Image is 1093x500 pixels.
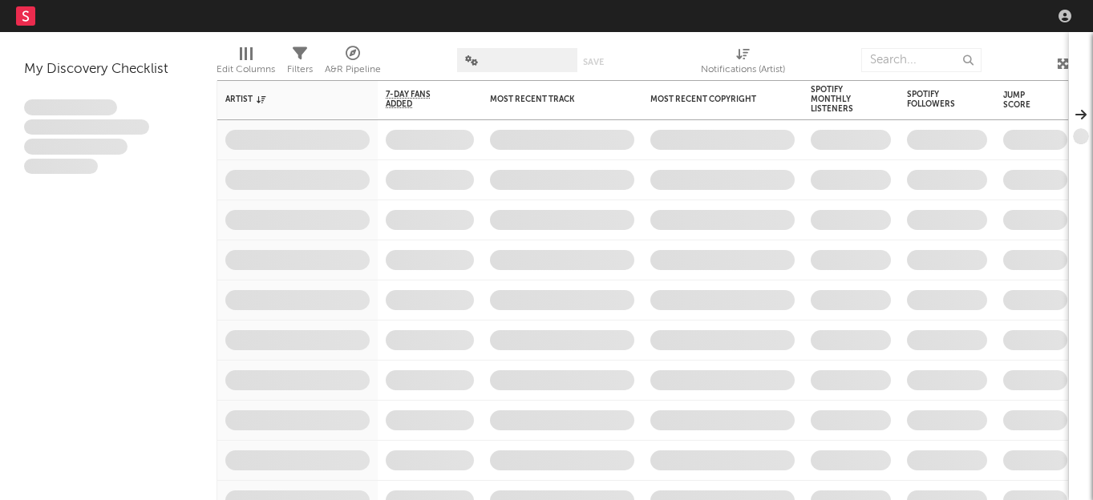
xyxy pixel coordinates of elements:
[490,95,610,104] div: Most Recent Track
[583,58,604,67] button: Save
[701,60,785,79] div: Notifications (Artist)
[650,95,771,104] div: Most Recent Copyright
[225,95,346,104] div: Artist
[217,60,275,79] div: Edit Columns
[811,85,867,114] div: Spotify Monthly Listeners
[1003,91,1043,110] div: Jump Score
[861,48,982,72] input: Search...
[701,40,785,87] div: Notifications (Artist)
[24,139,128,155] span: Praesent ac interdum
[24,60,192,79] div: My Discovery Checklist
[24,99,117,115] span: Lorem ipsum dolor
[287,40,313,87] div: Filters
[217,40,275,87] div: Edit Columns
[386,90,450,109] span: 7-Day Fans Added
[325,40,381,87] div: A&R Pipeline
[287,60,313,79] div: Filters
[907,90,963,109] div: Spotify Followers
[325,60,381,79] div: A&R Pipeline
[24,119,149,135] span: Integer aliquet in purus et
[24,159,98,175] span: Aliquam viverra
